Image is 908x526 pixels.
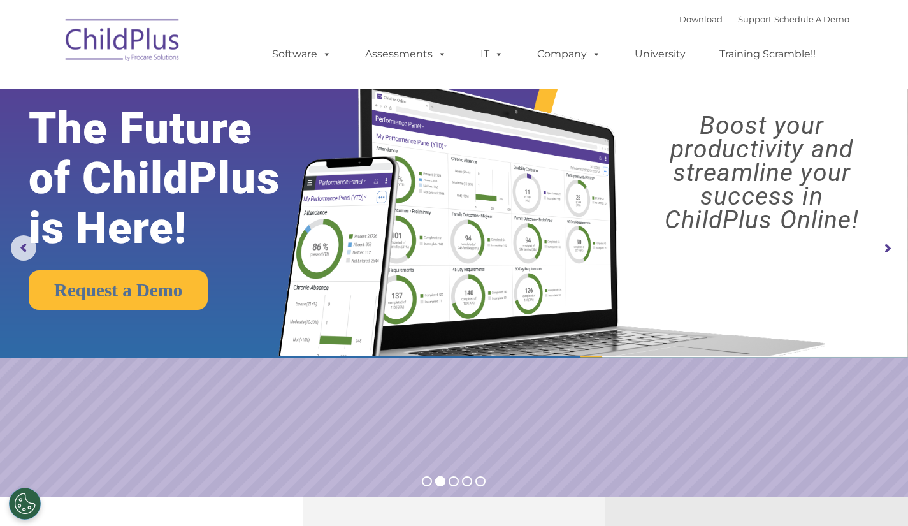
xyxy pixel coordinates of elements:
a: Assessments [352,41,459,67]
a: Software [259,41,344,67]
a: Support [738,14,772,24]
a: Training Scramble!! [707,41,828,67]
img: ChildPlus by Procare Solutions [59,10,187,74]
font: | [679,14,849,24]
a: University [622,41,698,67]
a: Company [524,41,614,67]
span: Phone number [177,136,231,146]
rs-layer: Boost your productivity and streamline your success in ChildPlus Online! [627,114,897,232]
a: Download [679,14,723,24]
rs-layer: The Future of ChildPlus is Here! [29,104,319,253]
span: Last name [177,84,216,94]
button: Cookies Settings [9,488,41,520]
a: Schedule A Demo [774,14,849,24]
a: Request a Demo [29,270,208,310]
a: IT [468,41,516,67]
